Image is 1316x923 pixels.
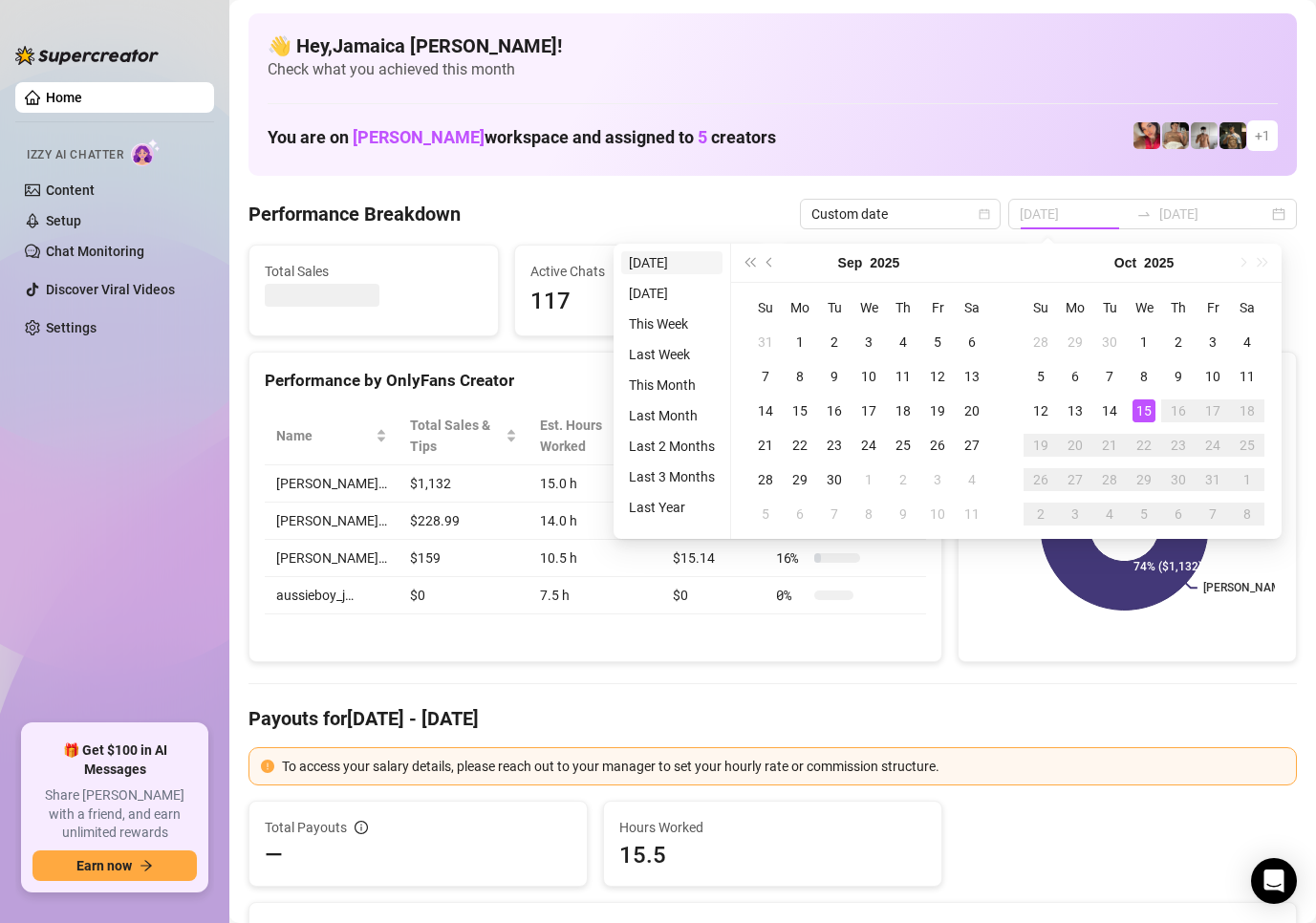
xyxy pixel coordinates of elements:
div: 4 [892,331,915,354]
td: 2025-10-08 [1127,359,1161,394]
td: 2025-10-08 [852,497,886,531]
h4: Performance Breakdown [248,201,461,227]
img: Vanessa [1133,122,1160,149]
td: $15.14 [661,540,765,577]
span: — [265,840,283,870]
div: 30 [823,468,846,491]
div: To access your salary details, please reach out to your manager to set your hourly rate or commis... [282,756,1284,777]
td: 2025-10-27 [1058,462,1092,497]
div: 27 [960,434,983,457]
button: Last year (Control + left) [739,244,760,282]
td: 2025-09-22 [783,428,817,462]
td: 2025-10-11 [955,497,989,531]
div: 5 [754,503,777,526]
div: 14 [754,399,777,422]
span: Total Payouts [265,817,347,838]
a: Home [46,90,82,105]
div: 26 [926,434,949,457]
th: We [852,290,886,325]
td: 2025-09-30 [1092,325,1127,359]
li: Last 3 Months [621,465,723,488]
div: 31 [754,331,777,354]
td: 2025-09-29 [1058,325,1092,359]
th: Fr [1196,290,1230,325]
td: 2025-10-04 [955,462,989,497]
span: calendar [979,208,990,220]
th: Th [886,290,920,325]
div: 28 [754,468,777,491]
td: 2025-10-22 [1127,428,1161,462]
td: 14.0 h [529,503,661,540]
div: 11 [892,365,915,388]
div: 5 [1029,365,1052,388]
div: 7 [754,365,777,388]
td: 2025-10-09 [886,497,920,531]
li: [DATE] [621,251,723,274]
td: 2025-11-03 [1058,497,1092,531]
img: AI Chatter [131,139,161,166]
span: 0 % [776,585,807,606]
td: 2025-09-18 [886,394,920,428]
td: 2025-11-01 [1230,462,1264,497]
td: 2025-09-15 [783,394,817,428]
td: 7.5 h [529,577,661,614]
div: 14 [1098,399,1121,422]
button: Previous month (PageUp) [760,244,781,282]
div: 29 [1064,331,1087,354]
h1: You are on workspace and assigned to creators [268,127,776,148]
div: 8 [1236,503,1259,526]
td: 2025-10-17 [1196,394,1230,428]
button: Choose a month [1114,244,1136,282]
div: 27 [1064,468,1087,491]
td: 2025-09-26 [920,428,955,462]
a: Discover Viral Videos [46,282,175,297]
div: 23 [1167,434,1190,457]
div: 22 [1133,434,1155,457]
a: Settings [46,320,97,335]
span: arrow-right [140,859,153,872]
td: 2025-09-27 [955,428,989,462]
th: Name [265,407,399,465]
td: 2025-10-05 [748,497,783,531]
td: 2025-10-18 [1230,394,1264,428]
div: 4 [1236,331,1259,354]
th: Th [1161,290,1196,325]
th: We [1127,290,1161,325]
div: 12 [1029,399,1052,422]
th: Sa [955,290,989,325]
div: 1 [857,468,880,491]
li: Last Year [621,496,723,519]
td: 2025-10-01 [1127,325,1161,359]
th: Total Sales & Tips [399,407,529,465]
span: Check what you achieved this month [268,59,1278,80]
span: [PERSON_NAME] [353,127,485,147]
div: 19 [1029,434,1052,457]
td: 2025-10-12 [1024,394,1058,428]
span: Total Sales & Tips [410,415,502,457]
td: 2025-10-16 [1161,394,1196,428]
td: 2025-10-06 [783,497,817,531]
span: Total Sales [265,261,483,282]
div: 6 [788,503,811,526]
div: 3 [926,468,949,491]
input: End date [1159,204,1268,225]
td: 2025-09-06 [955,325,989,359]
div: 15 [788,399,811,422]
td: 2025-10-30 [1161,462,1196,497]
td: 2025-10-10 [920,497,955,531]
div: 24 [857,434,880,457]
td: 2025-09-01 [783,325,817,359]
td: [PERSON_NAME]… [265,465,399,503]
span: Name [276,425,372,446]
td: 2025-10-10 [1196,359,1230,394]
img: Tony [1219,122,1246,149]
div: 8 [1133,365,1155,388]
td: 2025-10-21 [1092,428,1127,462]
div: 18 [1236,399,1259,422]
span: Active Chats [530,261,748,282]
div: 2 [823,331,846,354]
li: Last Week [621,343,723,366]
td: [PERSON_NAME]… [265,503,399,540]
button: Choose a year [1144,244,1174,282]
td: 2025-10-03 [920,462,955,497]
